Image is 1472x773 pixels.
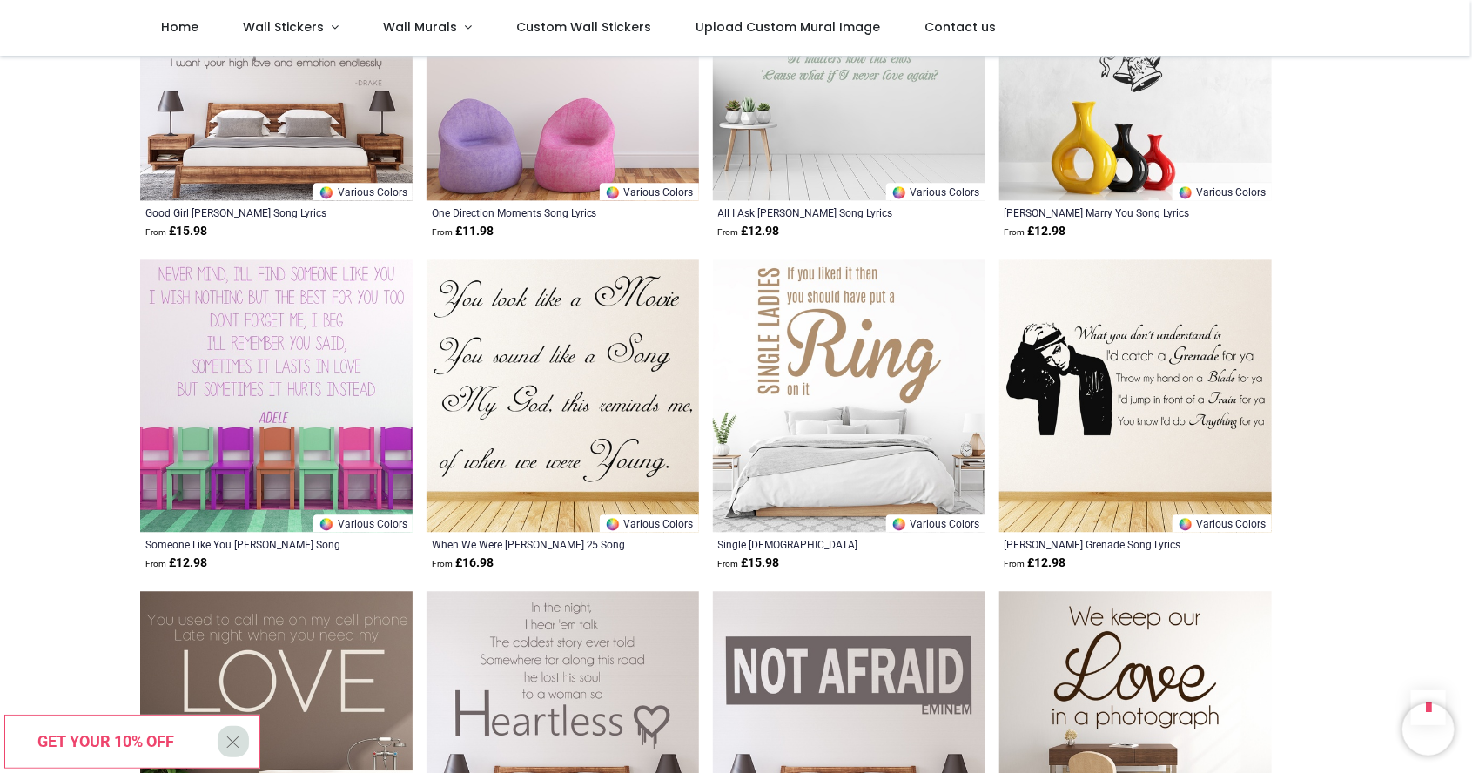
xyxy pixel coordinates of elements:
[600,183,699,200] a: Various Colors
[718,555,780,572] strong: £ 15.98
[432,559,453,568] span: From
[1005,205,1214,219] a: [PERSON_NAME] Marry You Song Lyrics
[718,205,928,219] a: All I Ask [PERSON_NAME] Song Lyrics
[718,223,780,240] strong: £ 12.98
[891,516,907,532] img: Color Wheel
[432,205,642,219] a: One Direction Moments Song Lyrics
[1005,223,1066,240] strong: £ 12.98
[999,259,1272,532] img: Bruno Mars Grenade Song Lyrics Wall Sticker
[1178,185,1193,200] img: Color Wheel
[427,259,699,532] img: When We Were Young Adele 25 Song Lyrics Wall Sticker
[886,183,985,200] a: Various Colors
[516,18,651,36] span: Custom Wall Stickers
[718,227,739,237] span: From
[432,227,453,237] span: From
[432,555,494,572] strong: £ 16.98
[605,516,621,532] img: Color Wheel
[924,18,996,36] span: Contact us
[886,514,985,532] a: Various Colors
[718,537,928,551] a: Single [DEMOGRAPHIC_DATA] [PERSON_NAME] Song Lyrics
[696,18,880,36] span: Upload Custom Mural Image
[145,537,355,551] a: Someone Like You [PERSON_NAME] Song Lyrics
[145,559,166,568] span: From
[1173,514,1272,532] a: Various Colors
[1005,559,1025,568] span: From
[383,18,457,36] span: Wall Murals
[1173,183,1272,200] a: Various Colors
[140,259,413,532] img: Someone Like You Adele Song Lyrics Wall Sticker
[313,514,413,532] a: Various Colors
[1005,537,1214,551] a: [PERSON_NAME] Grenade Song Lyrics
[891,185,907,200] img: Color Wheel
[1402,703,1455,756] iframe: Brevo live chat
[432,537,642,551] a: When We Were [PERSON_NAME] 25 Song Lyrics
[600,514,699,532] a: Various Colors
[319,185,334,200] img: Color Wheel
[145,555,207,572] strong: £ 12.98
[713,259,985,532] img: Single Ladies Beyonce Song Lyrics Wall Sticker
[319,516,334,532] img: Color Wheel
[145,223,207,240] strong: £ 15.98
[145,227,166,237] span: From
[161,18,198,36] span: Home
[313,183,413,200] a: Various Colors
[145,205,355,219] a: Good Girl [PERSON_NAME] Song Lyrics
[243,18,324,36] span: Wall Stickers
[718,559,739,568] span: From
[605,185,621,200] img: Color Wheel
[432,223,494,240] strong: £ 11.98
[1005,227,1025,237] span: From
[1178,516,1193,532] img: Color Wheel
[1005,555,1066,572] strong: £ 12.98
